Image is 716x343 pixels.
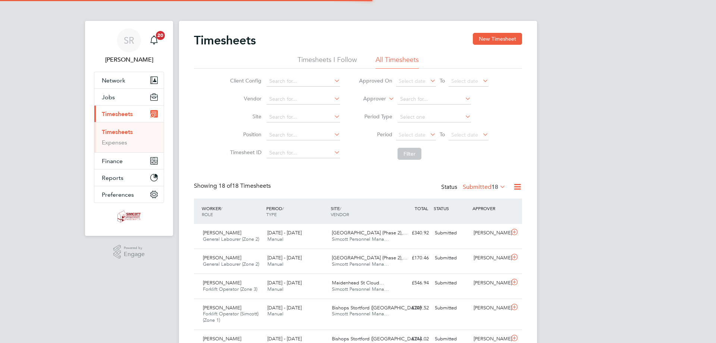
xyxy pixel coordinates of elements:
span: Select date [451,78,478,84]
div: WORKER [200,202,264,221]
li: Timesheets I Follow [298,55,357,69]
label: Position [228,131,261,138]
div: £546.94 [393,277,432,289]
span: Reports [102,174,123,181]
button: Network [94,72,164,88]
span: TOTAL [415,205,428,211]
span: Forklift Operator (Simcott) (Zone 1) [203,311,258,323]
span: Scott Ridgers [94,55,164,64]
img: simcott-logo-retina.png [117,211,141,222]
span: To [437,130,447,139]
span: [DATE] - [DATE] [267,230,302,236]
input: Search for... [267,76,340,87]
div: [PERSON_NAME] [471,252,509,264]
button: Preferences [94,186,164,203]
input: Search for... [267,94,340,105]
span: 18 [492,183,498,191]
span: / [221,205,222,211]
span: 20 [156,31,165,40]
li: All Timesheets [376,55,419,69]
span: [DATE] - [DATE] [267,255,302,261]
span: [DATE] - [DATE] [267,280,302,286]
div: Submitted [432,227,471,239]
a: Expenses [102,139,127,146]
div: [PERSON_NAME] [471,302,509,314]
label: Timesheet ID [228,149,261,156]
button: Filter [398,148,421,160]
span: Manual [267,261,283,267]
div: PERIOD [264,202,329,221]
span: 18 Timesheets [219,182,271,190]
button: Timesheets [94,106,164,122]
input: Search for... [267,130,340,140]
div: Submitted [432,252,471,264]
span: Finance [102,158,123,165]
span: [PERSON_NAME] [203,280,241,286]
span: ROLE [202,211,213,217]
a: Go to home page [94,211,164,222]
div: Submitted [432,302,471,314]
span: SR [124,35,134,45]
span: Bishops Stortford ([GEOGRAPHIC_DATA]… [332,336,426,342]
input: Select one [398,112,471,122]
div: STATUS [432,202,471,215]
span: Simcott Personnel Mana… [332,261,389,267]
input: Search for... [267,112,340,122]
span: Preferences [102,191,134,198]
span: Maidenhead St Cloud… [332,280,384,286]
input: Search for... [398,94,471,105]
span: Select date [399,78,425,84]
label: Approver [352,95,386,103]
label: Period [359,131,392,138]
div: £170.46 [393,252,432,264]
button: Reports [94,169,164,186]
span: [DATE] - [DATE] [267,305,302,311]
div: Showing [194,182,272,190]
button: Jobs [94,89,164,105]
span: Jobs [102,94,115,101]
span: Bishops Stortford ([GEOGRAPHIC_DATA]… [332,305,426,311]
a: 20 [147,28,161,52]
span: Select date [451,131,478,138]
input: Search for... [267,148,340,158]
span: Simcott Personnel Mana… [332,311,389,317]
span: TYPE [266,211,277,217]
div: Timesheets [94,122,164,152]
span: General Labourer (Zone 2) [203,261,259,267]
div: [PERSON_NAME] [471,277,509,289]
span: Select date [399,131,425,138]
a: SR[PERSON_NAME] [94,28,164,64]
div: Submitted [432,277,471,289]
a: Timesheets [102,128,133,135]
nav: Main navigation [85,21,173,236]
span: / [282,205,284,211]
span: Manual [267,236,283,242]
span: Engage [124,251,145,258]
span: [PERSON_NAME] [203,230,241,236]
span: Forklift Operator (Zone 3) [203,286,257,292]
label: Period Type [359,113,392,120]
label: Site [228,113,261,120]
span: General Labourer (Zone 2) [203,236,259,242]
span: Network [102,77,125,84]
label: Approved On [359,77,392,84]
span: 18 of [219,182,232,190]
div: £209.52 [393,302,432,314]
span: [PERSON_NAME] [203,255,241,261]
span: Simcott Personnel Mana… [332,236,389,242]
div: £340.92 [393,227,432,239]
div: [PERSON_NAME] [471,227,509,239]
span: VENDOR [331,211,349,217]
label: Submitted [463,183,506,191]
label: Vendor [228,95,261,102]
a: Powered byEngage [113,245,145,259]
span: Manual [267,286,283,292]
div: Status [441,182,507,193]
span: Simcott Personnel Mana… [332,286,389,292]
label: Client Config [228,77,261,84]
span: [GEOGRAPHIC_DATA] (Phase 2),… [332,230,408,236]
button: Finance [94,153,164,169]
span: / [340,205,341,211]
span: [PERSON_NAME] [203,305,241,311]
span: Timesheets [102,110,133,118]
